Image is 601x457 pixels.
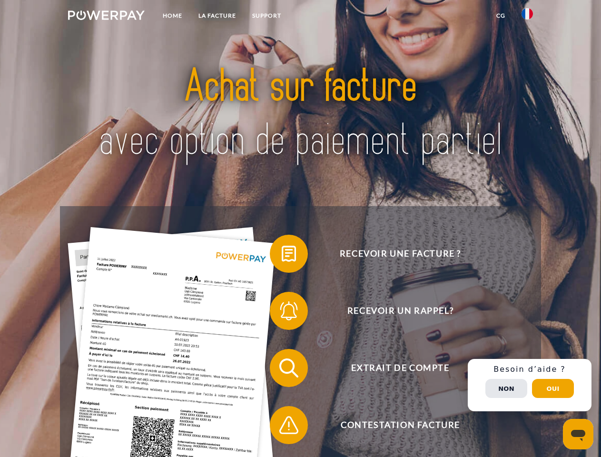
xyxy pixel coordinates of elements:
span: Extrait de compte [284,349,517,387]
button: Recevoir un rappel? [270,292,517,330]
img: qb_bell.svg [277,299,301,323]
span: Recevoir un rappel? [284,292,517,330]
button: Recevoir une facture ? [270,235,517,273]
a: Support [244,7,289,24]
span: Contestation Facture [284,406,517,444]
div: Schnellhilfe [468,359,591,411]
img: title-powerpay_fr.svg [91,46,510,182]
img: fr [522,8,533,20]
iframe: Bouton de lancement de la fenêtre de messagerie [563,419,593,449]
button: Non [485,379,527,398]
button: Oui [532,379,574,398]
img: qb_search.svg [277,356,301,380]
h3: Besoin d’aide ? [473,365,586,374]
button: Contestation Facture [270,406,517,444]
a: LA FACTURE [190,7,244,24]
img: logo-powerpay-white.svg [68,10,145,20]
a: Home [155,7,190,24]
a: CG [488,7,513,24]
button: Extrait de compte [270,349,517,387]
img: qb_warning.svg [277,413,301,437]
span: Recevoir une facture ? [284,235,517,273]
img: qb_bill.svg [277,242,301,266]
